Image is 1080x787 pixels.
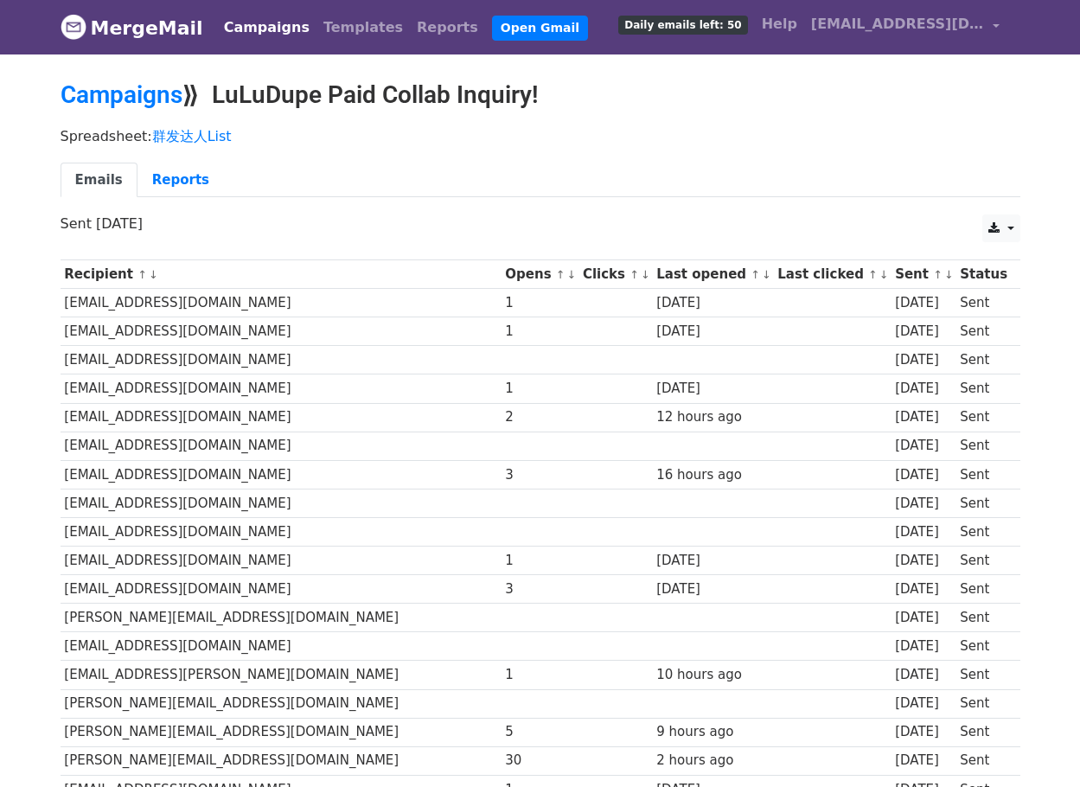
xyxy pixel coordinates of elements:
td: [EMAIL_ADDRESS][DOMAIN_NAME] [61,575,502,604]
th: Clicks [578,260,652,289]
div: [DATE] [895,494,952,514]
div: [DATE] [895,436,952,456]
p: Spreadsheet: [61,127,1020,145]
td: [EMAIL_ADDRESS][DOMAIN_NAME] [61,517,502,546]
div: 1 [505,293,574,313]
div: [DATE] [895,293,952,313]
div: [DATE] [895,551,952,571]
div: [DATE] [895,751,952,771]
th: Sent [891,260,955,289]
a: Reports [137,163,224,198]
div: 1 [505,665,574,685]
a: Daily emails left: 50 [611,7,754,42]
td: [EMAIL_ADDRESS][DOMAIN_NAME] [61,460,502,489]
a: Emails [61,163,137,198]
div: [DATE] [895,608,952,628]
div: [DATE] [895,350,952,370]
a: ↑ [933,268,943,281]
a: [EMAIL_ADDRESS][DOMAIN_NAME] [804,7,1007,48]
td: [EMAIL_ADDRESS][DOMAIN_NAME] [61,547,502,575]
td: [EMAIL_ADDRESS][PERSON_NAME][DOMAIN_NAME] [61,661,502,689]
td: Sent [955,661,1011,689]
a: ↑ [137,268,147,281]
td: [EMAIL_ADDRESS][DOMAIN_NAME] [61,632,502,661]
div: [DATE] [895,722,952,742]
div: [DATE] [656,293,769,313]
td: [PERSON_NAME][EMAIL_ADDRESS][DOMAIN_NAME] [61,689,502,718]
p: Sent [DATE] [61,214,1020,233]
a: ↓ [567,268,577,281]
td: Sent [955,547,1011,575]
div: [DATE] [895,637,952,656]
td: Sent [955,718,1011,746]
td: [EMAIL_ADDRESS][DOMAIN_NAME] [61,432,502,460]
td: Sent [955,289,1011,317]
a: Templates [316,10,410,45]
td: Sent [955,346,1011,374]
div: [DATE] [895,694,952,713]
td: Sent [955,575,1011,604]
td: Sent [955,517,1011,546]
td: [EMAIL_ADDRESS][DOMAIN_NAME] [61,374,502,403]
a: ↓ [762,268,771,281]
div: 1 [505,322,574,342]
td: Sent [955,604,1011,632]
div: 9 hours ago [656,722,769,742]
td: [EMAIL_ADDRESS][DOMAIN_NAME] [61,403,502,432]
a: ↑ [556,268,566,281]
div: [DATE] [895,322,952,342]
img: MergeMail logo [61,14,86,40]
div: [DATE] [656,322,769,342]
th: Recipient [61,260,502,289]
a: ↓ [879,268,889,281]
div: [DATE] [656,551,769,571]
td: Sent [955,689,1011,718]
a: Campaigns [61,80,182,109]
a: Campaigns [217,10,316,45]
th: Status [955,260,1011,289]
td: Sent [955,460,1011,489]
a: MergeMail [61,10,203,46]
div: 1 [505,551,574,571]
td: Sent [955,632,1011,661]
td: [EMAIL_ADDRESS][DOMAIN_NAME] [61,317,502,346]
div: [DATE] [895,665,952,685]
div: [DATE] [895,579,952,599]
div: 5 [505,722,574,742]
td: [PERSON_NAME][EMAIL_ADDRESS][DOMAIN_NAME] [61,718,502,746]
td: Sent [955,374,1011,403]
a: ↓ [149,268,158,281]
span: Daily emails left: 50 [618,16,747,35]
td: Sent [955,432,1011,460]
td: Sent [955,489,1011,517]
div: 2 [505,407,574,427]
div: 10 hours ago [656,665,769,685]
td: Sent [955,317,1011,346]
div: [DATE] [895,407,952,427]
td: [PERSON_NAME][EMAIL_ADDRESS][DOMAIN_NAME] [61,604,502,632]
div: [DATE] [656,579,769,599]
a: ↑ [868,268,878,281]
td: [PERSON_NAME][EMAIL_ADDRESS][DOMAIN_NAME] [61,746,502,775]
td: [EMAIL_ADDRESS][DOMAIN_NAME] [61,489,502,517]
td: [EMAIL_ADDRESS][DOMAIN_NAME] [61,289,502,317]
th: Opens [502,260,579,289]
span: [EMAIL_ADDRESS][DOMAIN_NAME] [811,14,984,35]
td: Sent [955,403,1011,432]
a: Open Gmail [492,16,588,41]
div: 30 [505,751,574,771]
a: 群发达人List [152,128,232,144]
th: Last clicked [774,260,891,289]
a: ↓ [641,268,650,281]
div: [DATE] [895,522,952,542]
div: 1 [505,379,574,399]
div: 16 hours ago [656,465,769,485]
a: ↑ [629,268,639,281]
td: Sent [955,746,1011,775]
th: Last opened [652,260,773,289]
a: Reports [410,10,485,45]
div: [DATE] [895,379,952,399]
a: ↓ [944,268,954,281]
div: 12 hours ago [656,407,769,427]
div: [DATE] [656,379,769,399]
